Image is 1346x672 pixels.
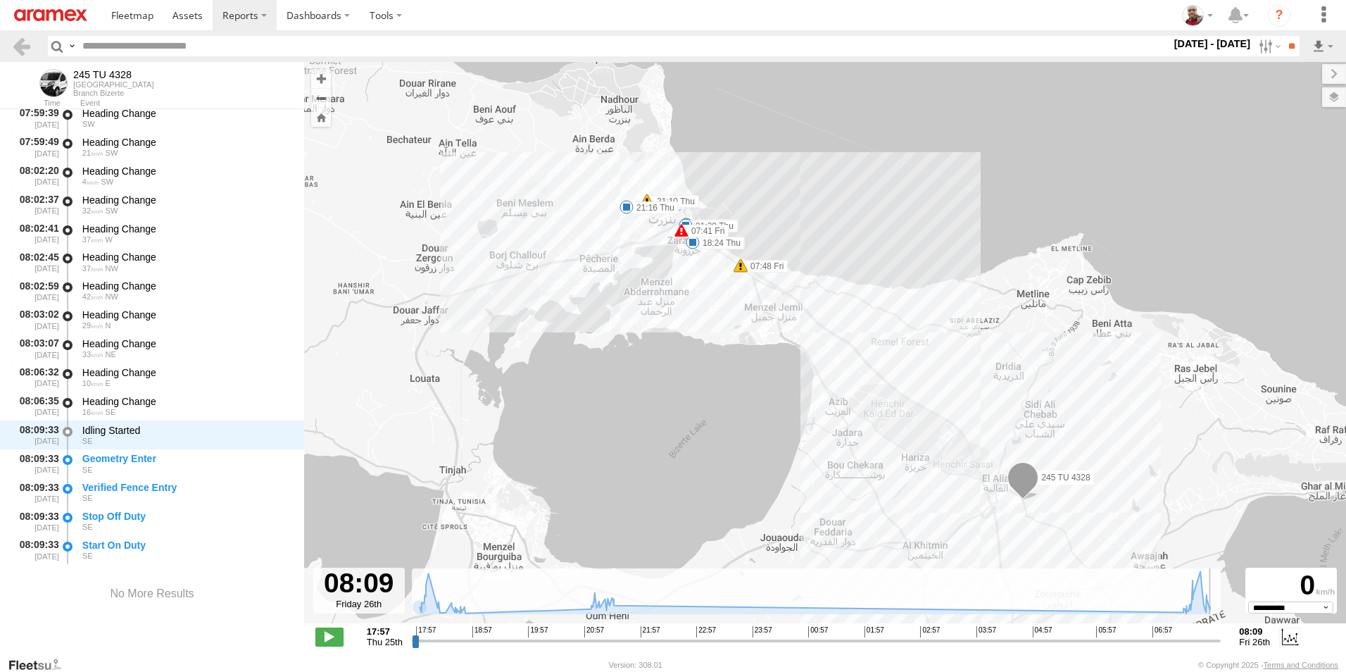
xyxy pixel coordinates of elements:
span: 23:57 [753,626,772,637]
span: 10 [82,379,103,387]
div: © Copyright 2025 - [1198,661,1338,669]
a: Back to previous Page [11,36,32,56]
span: Heading: 203 [82,120,95,128]
span: 05:57 [1096,626,1116,637]
label: 21:10 Thu [647,195,699,208]
span: Heading: 143 [82,466,93,474]
div: Heading Change [82,136,291,149]
div: 245 TU 4328 - View Asset History [73,69,154,80]
span: Heading: 273 [106,235,113,244]
span: 04:57 [1033,626,1052,637]
span: 22:57 [696,626,716,637]
label: Export results as... [1311,36,1335,56]
span: 4 [82,178,99,186]
span: Heading: 143 [82,523,93,531]
div: Heading Change [82,395,291,408]
div: Stop Off Duty [82,510,291,523]
div: Heading Change [82,251,291,263]
label: [DATE] - [DATE] [1171,36,1254,51]
span: Heading: 143 [82,437,93,445]
span: Heading: 41 [106,350,116,359]
img: aramex-logo.svg [14,9,87,21]
span: 19:57 [528,626,548,637]
div: Majdi Ghannoudi [1177,5,1218,26]
span: Heading: 93 [106,379,111,387]
span: 29 [82,321,103,330]
div: Idling Started [82,424,291,437]
div: Time [11,100,61,107]
div: 07:59:39 [DATE] [11,105,61,131]
button: Zoom Home [311,108,331,127]
span: 01:57 [864,626,884,637]
span: 21 [82,149,103,157]
label: 21:30 Thu [686,220,738,232]
strong: 17:57 [367,626,403,637]
div: 08:09:33 [DATE] [11,537,61,563]
label: 07:48 Fri [741,260,788,273]
span: 37 [82,235,103,244]
span: 03:57 [976,626,996,637]
div: 08:02:37 [DATE] [11,192,61,218]
div: Event [80,100,304,107]
span: Heading: 241 [106,206,118,215]
span: 20:57 [584,626,604,637]
div: Heading Change [82,223,291,235]
span: Heading: 143 [82,552,93,560]
div: 08:03:02 [DATE] [11,306,61,332]
div: Heading Change [82,107,291,120]
div: 08:06:32 [DATE] [11,364,61,390]
span: Heading: 303 [106,264,118,273]
div: Version: 308.01 [609,661,662,669]
div: Branch Bizerte [73,89,154,97]
div: 08:06:35 [DATE] [11,393,61,419]
div: 08:02:45 [DATE] [11,249,61,275]
div: Start On Duty [82,539,291,552]
span: 02:57 [920,626,940,637]
span: 17:57 [416,626,436,637]
span: 16 [82,408,103,416]
span: 18:57 [472,626,492,637]
span: 06:57 [1152,626,1172,637]
div: 08:09:33 [DATE] [11,479,61,505]
span: 33 [82,350,103,359]
label: 18:24 Thu [693,237,745,249]
span: Heading: 239 [106,149,118,157]
div: 07:59:49 [DATE] [11,134,61,160]
div: 08:02:41 [DATE] [11,220,61,247]
label: Search Query [66,36,77,56]
div: 08:03:07 [DATE] [11,335,61,361]
div: Heading Change [82,366,291,379]
div: Heading Change [82,280,291,292]
div: 08:09:33 [DATE] [11,508,61,534]
span: Fri 26th Sep 2025 [1239,637,1270,647]
span: 32 [82,206,103,215]
div: Geometry Enter [82,452,291,465]
button: Zoom out [311,88,331,108]
div: Verified Fence Entry [82,481,291,494]
span: 42 [82,292,103,301]
span: 37 [82,264,103,273]
a: Terms and Conditions [1264,661,1338,669]
label: 21:16 Thu [627,201,679,214]
span: Heading: 209 [101,178,113,186]
span: Heading: 333 [106,292,118,301]
div: Heading Change [82,194,291,206]
span: Heading: 143 [82,494,93,502]
div: 08:09:33 [DATE] [11,451,61,477]
button: Zoom in [311,69,331,88]
div: [GEOGRAPHIC_DATA] [73,80,154,89]
strong: 08:09 [1239,626,1270,637]
i: ? [1268,4,1290,27]
span: 21:57 [641,626,660,637]
label: Search Filter Options [1253,36,1283,56]
div: Heading Change [82,337,291,350]
div: Heading Change [82,309,291,321]
a: Visit our Website [8,658,73,672]
span: Heading: 10 [106,321,111,330]
div: 0 [1247,570,1335,602]
div: Heading Change [82,165,291,178]
div: 08:02:59 [DATE] [11,278,61,304]
div: 08:02:20 [DATE] [11,163,61,189]
span: 245 TU 4328 [1041,473,1090,483]
label: 07:41 Fri [681,225,729,237]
